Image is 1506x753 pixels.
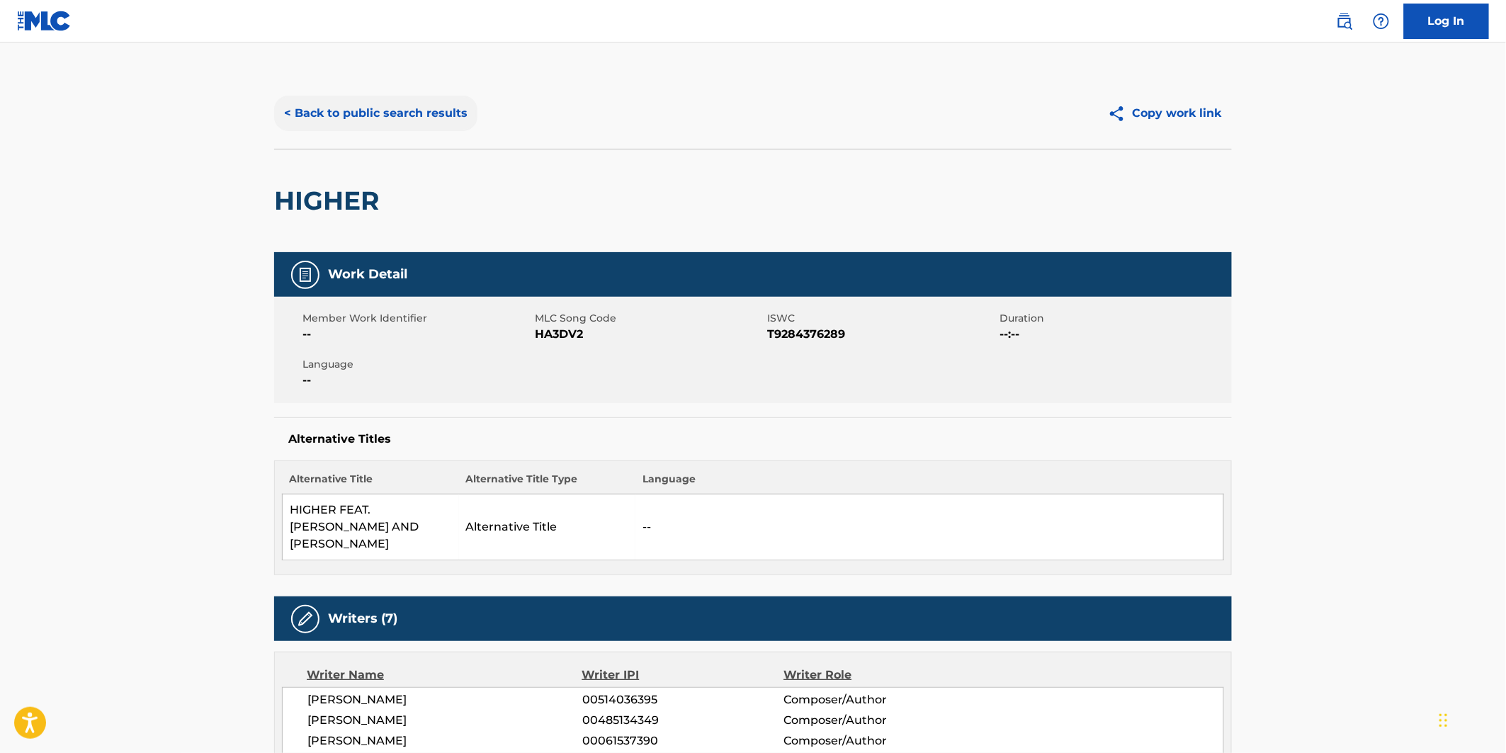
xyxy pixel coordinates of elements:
span: Composer/Author [783,712,967,729]
th: Alternative Title [283,472,459,494]
td: -- [635,494,1224,560]
span: -- [302,326,531,343]
th: Alternative Title Type [459,472,635,494]
div: Writer IPI [582,667,784,684]
div: Writer Name [307,667,582,684]
img: Work Detail [297,266,314,283]
iframe: Chat Widget [1435,685,1506,753]
div: Help [1367,7,1395,35]
td: Alternative Title [459,494,635,560]
span: [PERSON_NAME] [307,691,582,708]
button: < Back to public search results [274,96,477,131]
span: 00514036395 [582,691,783,708]
span: Member Work Identifier [302,311,531,326]
span: Duration [1000,311,1228,326]
h5: Work Detail [328,266,407,283]
img: search [1336,13,1353,30]
button: Copy work link [1098,96,1232,131]
h2: HIGHER [274,185,386,217]
h5: Writers (7) [328,611,397,627]
img: Writers [297,611,314,628]
img: MLC Logo [17,11,72,31]
span: HA3DV2 [535,326,764,343]
img: Copy work link [1108,105,1133,123]
td: HIGHER FEAT. [PERSON_NAME] AND [PERSON_NAME] [283,494,459,560]
span: ISWC [767,311,996,326]
div: Drag [1439,699,1448,742]
span: -- [302,372,531,389]
span: 00061537390 [582,732,783,749]
a: Log In [1404,4,1489,39]
th: Language [635,472,1224,494]
span: MLC Song Code [535,311,764,326]
span: --:-- [1000,326,1228,343]
span: [PERSON_NAME] [307,712,582,729]
img: help [1373,13,1390,30]
span: [PERSON_NAME] [307,732,582,749]
span: 00485134349 [582,712,783,729]
span: Composer/Author [783,732,967,749]
span: Language [302,357,531,372]
a: Public Search [1330,7,1359,35]
h5: Alternative Titles [288,432,1218,446]
div: Writer Role [783,667,967,684]
span: T9284376289 [767,326,996,343]
span: Composer/Author [783,691,967,708]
